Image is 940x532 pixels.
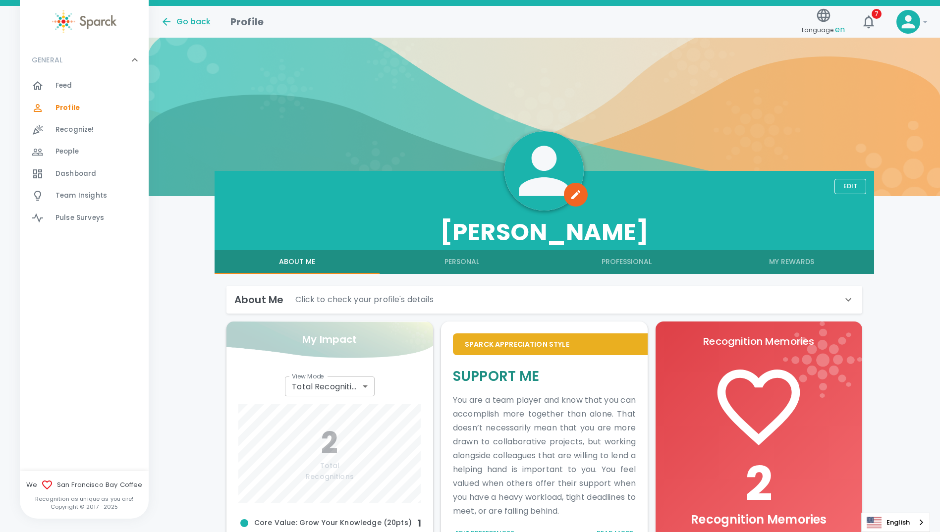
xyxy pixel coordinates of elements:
[20,207,149,229] a: Pulse Surveys
[55,125,94,135] span: Recognize!
[834,179,866,194] button: Edit
[20,185,149,207] a: Team Insights
[20,45,149,75] div: GENERAL
[709,250,874,274] button: My Rewards
[20,75,149,233] div: GENERAL
[292,372,324,380] label: View Mode
[215,218,874,246] h3: [PERSON_NAME]
[55,81,72,91] span: Feed
[417,515,421,531] h6: 1
[32,55,62,65] p: GENERAL
[238,517,417,529] span: Core Value: Grow Your Knowledge (20pts)
[55,147,79,157] span: People
[55,213,104,223] span: Pulse Surveys
[302,331,357,347] p: My Impact
[20,119,149,141] a: Recognize!
[215,250,874,274] div: full width tabs
[52,10,116,33] img: Sparck logo
[667,456,850,512] h1: 2
[20,503,149,511] p: Copyright © 2017 - 2025
[861,513,930,532] div: Language
[453,367,636,385] h5: Support Me
[55,103,80,113] span: Profile
[862,513,930,532] a: English
[667,333,850,349] p: Recognition Memories
[20,97,149,119] a: Profile
[465,339,636,349] p: Sparck Appreciation Style
[295,294,434,306] p: Click to check your profile's details
[20,141,149,162] a: People
[234,292,283,308] h6: About Me
[20,75,149,97] a: Feed
[835,24,845,35] span: en
[55,191,107,201] span: Team Insights
[380,250,545,274] button: Personal
[230,14,264,30] h1: Profile
[215,250,380,274] button: About Me
[691,511,827,528] span: Recognition Memories
[20,479,149,491] span: We San Francisco Bay Coffee
[872,9,882,19] span: 7
[55,169,96,179] span: Dashboard
[544,250,709,274] button: Professional
[783,321,862,398] img: logo
[20,10,149,33] a: Sparck logo
[20,163,149,185] a: Dashboard
[798,4,849,40] button: Language:en
[285,376,374,396] div: Total Recognitions
[20,495,149,503] p: Recognition as unique as you are!
[226,286,862,314] div: About MeClick to check your profile's details
[802,23,845,37] span: Language:
[453,393,636,518] p: You are a team player and know that you can accomplish more together than alone. That doesn’t nec...
[161,16,211,28] button: Go back
[861,513,930,532] aside: Language selected: English
[857,10,881,34] button: 7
